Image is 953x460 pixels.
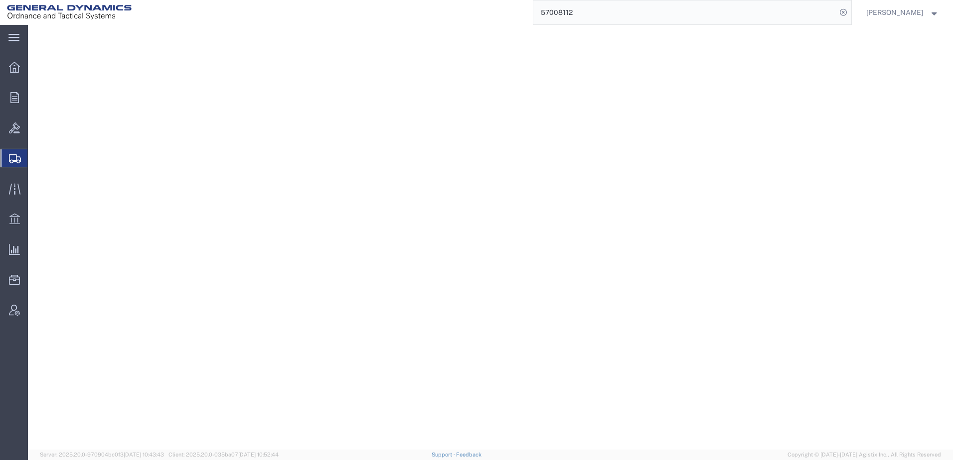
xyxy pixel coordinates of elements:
[40,452,164,458] span: Server: 2025.20.0-970904bc0f3
[866,6,940,18] button: [PERSON_NAME]
[866,7,923,18] span: Richard Lautenbacher
[168,452,279,458] span: Client: 2025.20.0-035ba07
[238,452,279,458] span: [DATE] 10:52:44
[124,452,164,458] span: [DATE] 10:43:43
[456,452,481,458] a: Feedback
[788,451,941,459] span: Copyright © [DATE]-[DATE] Agistix Inc., All Rights Reserved
[533,0,836,24] input: Search for shipment number, reference number
[28,25,953,450] iframe: FS Legacy Container
[7,5,132,20] img: logo
[432,452,457,458] a: Support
